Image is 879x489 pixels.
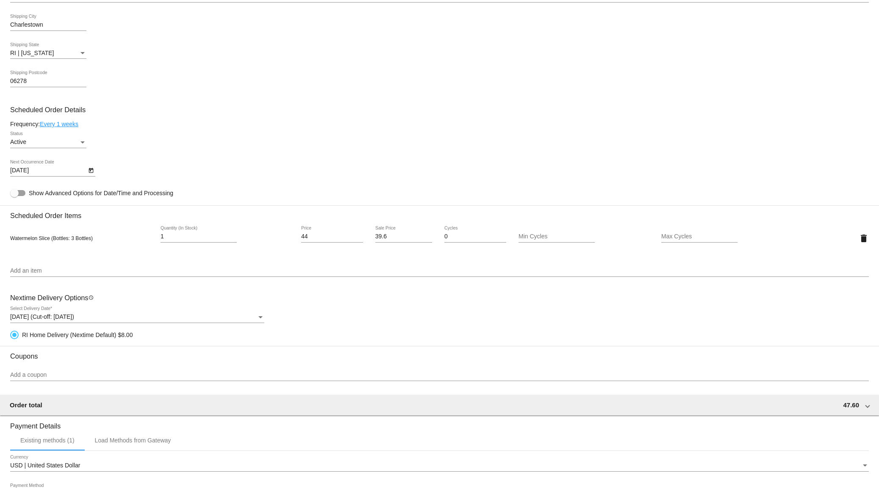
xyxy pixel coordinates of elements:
input: Sale Price [375,233,433,240]
span: Show Advanced Options for Date/Time and Processing [29,189,173,197]
span: [DATE] (Cut-off: [DATE]) [10,313,74,320]
input: Next Occurrence Date [10,167,86,174]
h3: Payment Details [10,416,869,430]
h3: Coupons [10,346,869,360]
span: (Nextime Default) [70,332,116,338]
input: Add a coupon [10,372,869,378]
span: RI | [US_STATE] [10,50,54,56]
mat-select: Status [10,139,86,146]
mat-select: Currency [10,462,869,469]
h3: Nextime Delivery Options [10,289,94,307]
div: Frequency: [10,121,869,127]
input: Shipping City [10,22,86,28]
input: Shipping Postcode [10,78,86,85]
input: Max Cycles [661,233,738,240]
h3: Scheduled Order Items [10,205,869,220]
mat-select: Shipping State [10,50,86,57]
span: RI Home Delivery [22,332,69,338]
span: Watermelon Slice (Bottles: 3 Bottles) [10,235,93,241]
mat-icon: delete [859,233,869,243]
mat-select: Choose Delivery Date [10,314,264,320]
a: Every 1 weeks [40,121,78,127]
div: Existing methods (1) [20,437,75,444]
span: USD | United States Dollar [10,462,80,469]
div: Load Methods from Gateway [95,437,171,444]
input: Cycles [444,233,506,240]
input: Price [301,233,363,240]
span: 47.60 [843,401,859,409]
span: Active [10,138,26,145]
input: Add an item [10,268,869,274]
button: Open calendar [86,166,95,174]
mat-icon: schedule [89,295,94,305]
input: Quantity (In Stock) [161,233,237,240]
input: Min Cycles [519,233,595,240]
span: Order total [10,401,42,409]
h3: Scheduled Order Details [10,106,869,114]
span: $8.00 [118,332,133,338]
